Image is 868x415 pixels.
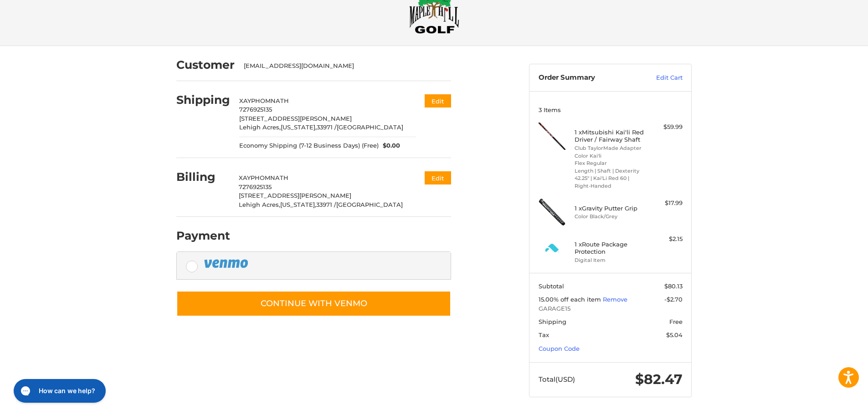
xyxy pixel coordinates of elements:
[251,174,288,181] span: PHOMNATH
[647,235,683,244] div: $2.15
[575,152,644,160] li: Color Kai'li
[176,291,451,317] button: Continue with Venmo
[239,115,352,122] span: [STREET_ADDRESS][PERSON_NAME]
[539,345,580,352] a: Coupon Code
[539,73,637,82] h3: Order Summary
[575,128,644,143] h4: 1 x Mitsubishi Kai'li Red Driver / Fairway Shaft
[176,170,230,184] h2: Billing
[280,201,316,208] span: [US_STATE],
[176,229,230,243] h2: Payment
[176,93,230,107] h2: Shipping
[281,123,317,131] span: [US_STATE],
[239,123,281,131] span: Lehigh Acres,
[664,282,683,290] span: $80.13
[379,141,401,150] span: $0.00
[669,318,683,325] span: Free
[239,97,251,104] span: XAY
[336,201,403,208] span: [GEOGRAPHIC_DATA]
[637,73,683,82] a: Edit Cart
[539,296,603,303] span: 15.00% off each item
[539,331,549,338] span: Tax
[317,123,337,131] span: 33971 /
[251,97,289,104] span: PHOMNATH
[244,61,442,71] div: [EMAIL_ADDRESS][DOMAIN_NAME]
[425,171,451,184] button: Edit
[239,106,272,113] span: 7276925135
[575,241,644,256] h4: 1 x Route Package Protection
[239,174,251,181] span: XAY
[337,123,403,131] span: [GEOGRAPHIC_DATA]
[539,375,575,384] span: Total (USD)
[575,213,644,220] li: Color Black/Grey
[539,304,683,313] span: GARAGE15
[204,258,250,269] img: PayPal icon
[647,199,683,208] div: $17.99
[575,144,644,152] li: Club TaylorMade Adapter
[539,282,564,290] span: Subtotal
[575,167,644,190] li: Length | Shaft | Dexterity 42.25" | Kai'Li Red 60 | Right-Handed
[425,94,451,108] button: Edit
[575,205,644,212] h4: 1 x Gravity Putter Grip
[575,159,644,167] li: Flex Regular
[539,318,566,325] span: Shipping
[603,296,627,303] a: Remove
[9,376,108,406] iframe: Gorgias live chat messenger
[239,192,351,199] span: [STREET_ADDRESS][PERSON_NAME]
[664,296,683,303] span: -$2.70
[239,141,379,150] span: Economy Shipping (7-12 Business Days) (Free)
[539,106,683,113] h3: 3 Items
[239,201,280,208] span: Lehigh Acres,
[316,201,336,208] span: 33971 /
[176,58,235,72] h2: Customer
[666,331,683,338] span: $5.04
[647,123,683,132] div: $59.99
[239,183,272,190] span: 7276925135
[635,371,683,388] span: $82.47
[575,256,644,264] li: Digital Item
